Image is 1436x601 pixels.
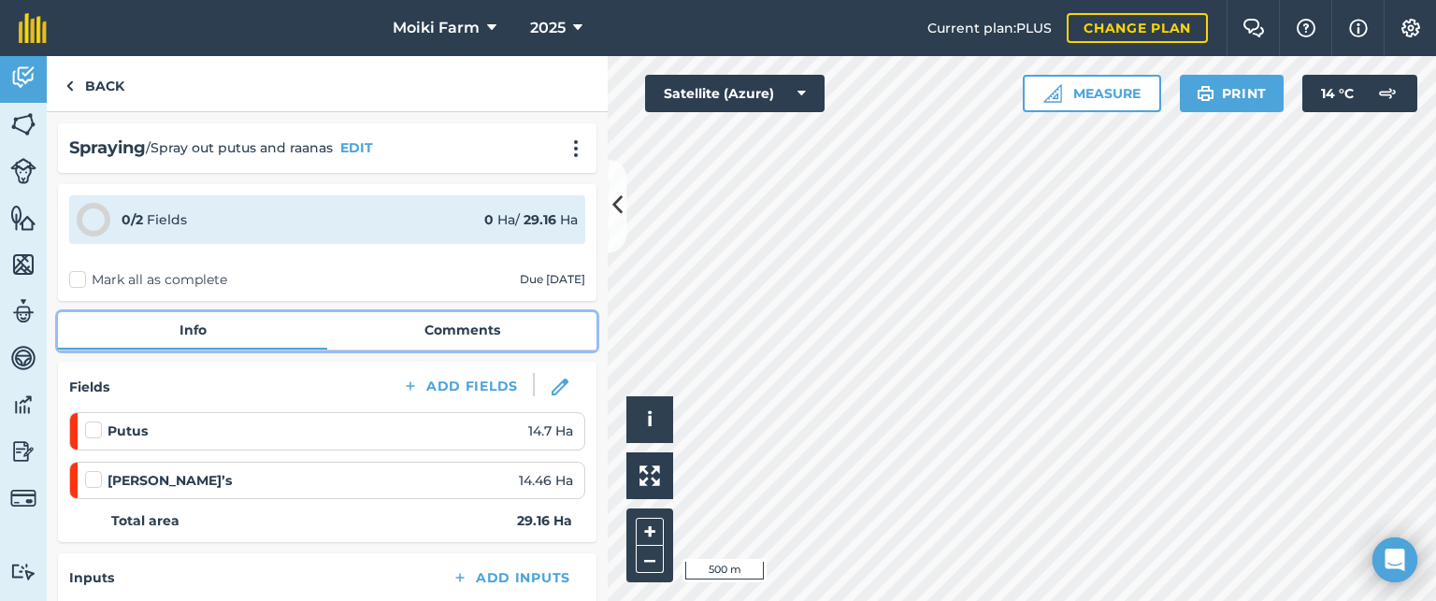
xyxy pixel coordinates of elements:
button: i [626,396,673,443]
img: A question mark icon [1295,19,1317,37]
label: Mark all as complete [69,270,227,290]
button: Add Inputs [437,565,585,591]
h4: Fields [69,377,109,397]
strong: 0 / 2 [122,211,143,228]
span: Moiki Farm [393,17,480,39]
img: svg+xml;base64,PD94bWwgdmVyc2lvbj0iMS4wIiBlbmNvZGluZz0idXRmLTgiPz4KPCEtLSBHZW5lcmF0b3I6IEFkb2JlIE... [1369,75,1406,112]
button: – [636,546,664,573]
img: Ruler icon [1043,84,1062,103]
img: svg+xml;base64,PHN2ZyB4bWxucz0iaHR0cDovL3d3dy53My5vcmcvMjAwMC9zdmciIHdpZHRoPSIxNyIgaGVpZ2h0PSIxNy... [1349,17,1368,39]
a: Info [58,312,327,348]
img: svg+xml;base64,PD94bWwgdmVyc2lvbj0iMS4wIiBlbmNvZGluZz0idXRmLTgiPz4KPCEtLSBHZW5lcmF0b3I6IEFkb2JlIE... [10,158,36,184]
img: svg+xml;base64,PHN2ZyB4bWxucz0iaHR0cDovL3d3dy53My5vcmcvMjAwMC9zdmciIHdpZHRoPSI5IiBoZWlnaHQ9IjI0Ii... [65,75,74,97]
button: Print [1180,75,1285,112]
img: svg+xml;base64,PD94bWwgdmVyc2lvbj0iMS4wIiBlbmNvZGluZz0idXRmLTgiPz4KPCEtLSBHZW5lcmF0b3I6IEFkb2JlIE... [10,485,36,511]
button: Satellite (Azure) [645,75,825,112]
strong: 0 [484,211,494,228]
img: Four arrows, one pointing top left, one top right, one bottom right and the last bottom left [639,465,660,486]
img: svg+xml;base64,PD94bWwgdmVyc2lvbj0iMS4wIiBlbmNvZGluZz0idXRmLTgiPz4KPCEtLSBHZW5lcmF0b3I6IEFkb2JlIE... [10,64,36,92]
div: Fields [122,209,187,230]
span: Current plan : PLUS [927,18,1052,38]
a: Comments [327,312,596,348]
button: 14 °C [1302,75,1417,112]
a: Back [47,56,143,111]
img: fieldmargin Logo [19,13,47,43]
a: Change plan [1067,13,1208,43]
button: Measure [1023,75,1161,112]
h2: Spraying [69,135,146,162]
img: svg+xml;base64,PHN2ZyB4bWxucz0iaHR0cDovL3d3dy53My5vcmcvMjAwMC9zdmciIHdpZHRoPSI1NiIgaGVpZ2h0PSI2MC... [10,110,36,138]
img: svg+xml;base64,PD94bWwgdmVyc2lvbj0iMS4wIiBlbmNvZGluZz0idXRmLTgiPz4KPCEtLSBHZW5lcmF0b3I6IEFkb2JlIE... [10,437,36,465]
span: / Spray out putus and raanas [146,137,333,158]
button: EDIT [340,137,373,158]
span: 14.7 Ha [528,421,573,441]
h4: Inputs [69,567,114,588]
img: svg+xml;base64,PHN2ZyB3aWR0aD0iMTgiIGhlaWdodD0iMTgiIHZpZXdCb3g9IjAgMCAxOCAxOCIgZmlsbD0ibm9uZSIgeG... [552,379,568,395]
img: svg+xml;base64,PD94bWwgdmVyc2lvbj0iMS4wIiBlbmNvZGluZz0idXRmLTgiPz4KPCEtLSBHZW5lcmF0b3I6IEFkb2JlIE... [10,297,36,325]
span: 2025 [530,17,566,39]
span: i [647,408,653,431]
strong: Total area [111,510,179,531]
strong: [PERSON_NAME]’s [108,470,232,491]
span: 14 ° C [1321,75,1354,112]
img: svg+xml;base64,PHN2ZyB4bWxucz0iaHR0cDovL3d3dy53My5vcmcvMjAwMC9zdmciIHdpZHRoPSIyMCIgaGVpZ2h0PSIyNC... [565,139,587,158]
div: Ha / Ha [484,209,578,230]
img: svg+xml;base64,PD94bWwgdmVyc2lvbj0iMS4wIiBlbmNvZGluZz0idXRmLTgiPz4KPCEtLSBHZW5lcmF0b3I6IEFkb2JlIE... [10,563,36,580]
button: Add Fields [387,373,533,399]
button: + [636,518,664,546]
strong: Putus [108,421,148,441]
img: Two speech bubbles overlapping with the left bubble in the forefront [1242,19,1265,37]
strong: 29.16 [524,211,556,228]
span: 14.46 Ha [519,470,573,491]
strong: 29.16 Ha [517,510,572,531]
div: Due [DATE] [520,272,585,287]
img: svg+xml;base64,PHN2ZyB4bWxucz0iaHR0cDovL3d3dy53My5vcmcvMjAwMC9zdmciIHdpZHRoPSI1NiIgaGVpZ2h0PSI2MC... [10,204,36,232]
img: svg+xml;base64,PHN2ZyB4bWxucz0iaHR0cDovL3d3dy53My5vcmcvMjAwMC9zdmciIHdpZHRoPSIxOSIgaGVpZ2h0PSIyNC... [1197,82,1214,105]
img: svg+xml;base64,PD94bWwgdmVyc2lvbj0iMS4wIiBlbmNvZGluZz0idXRmLTgiPz4KPCEtLSBHZW5lcmF0b3I6IEFkb2JlIE... [10,344,36,372]
img: A cog icon [1400,19,1422,37]
img: svg+xml;base64,PHN2ZyB4bWxucz0iaHR0cDovL3d3dy53My5vcmcvMjAwMC9zdmciIHdpZHRoPSI1NiIgaGVpZ2h0PSI2MC... [10,250,36,279]
div: Open Intercom Messenger [1372,537,1417,582]
img: svg+xml;base64,PD94bWwgdmVyc2lvbj0iMS4wIiBlbmNvZGluZz0idXRmLTgiPz4KPCEtLSBHZW5lcmF0b3I6IEFkb2JlIE... [10,391,36,419]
